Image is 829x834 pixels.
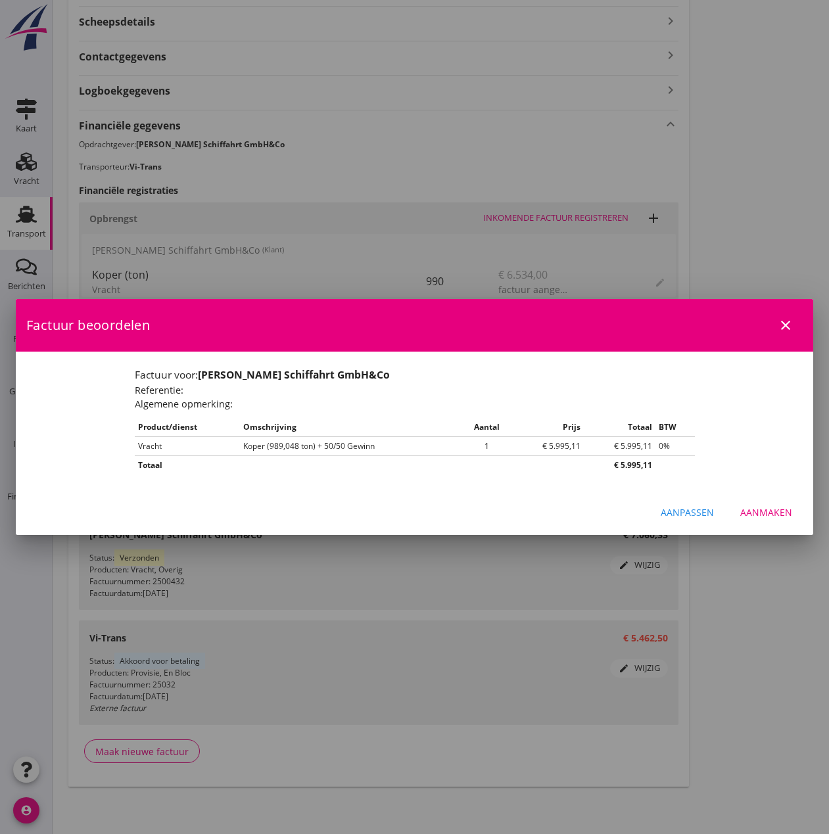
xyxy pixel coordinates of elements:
th: € 5.995,11 [584,455,655,475]
th: Prijs [512,418,584,437]
th: Product/dienst [135,418,240,437]
td: € 5.995,11 [584,436,655,455]
i: close [778,317,793,333]
th: BTW [655,418,694,437]
th: Omschrijving [240,418,461,437]
div: Aanpassen [661,505,714,519]
td: 0% [655,436,694,455]
td: Vracht [135,436,240,455]
h1: Factuur voor: [135,367,695,382]
td: € 5.995,11 [512,436,584,455]
td: Koper (989,048 ton) + 50/50 Gewinn [240,436,461,455]
div: Factuur beoordelen [16,299,813,352]
div: Aanmaken [740,505,792,519]
td: 1 [461,436,512,455]
strong: [PERSON_NAME] Schiffahrt GmbH&Co [198,367,390,382]
th: Totaal [584,418,655,437]
th: Totaal [135,455,584,475]
th: Aantal [461,418,512,437]
button: Aanmaken [730,501,803,524]
button: Aanpassen [650,501,724,524]
h2: Referentie: Algemene opmerking: [135,383,695,411]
